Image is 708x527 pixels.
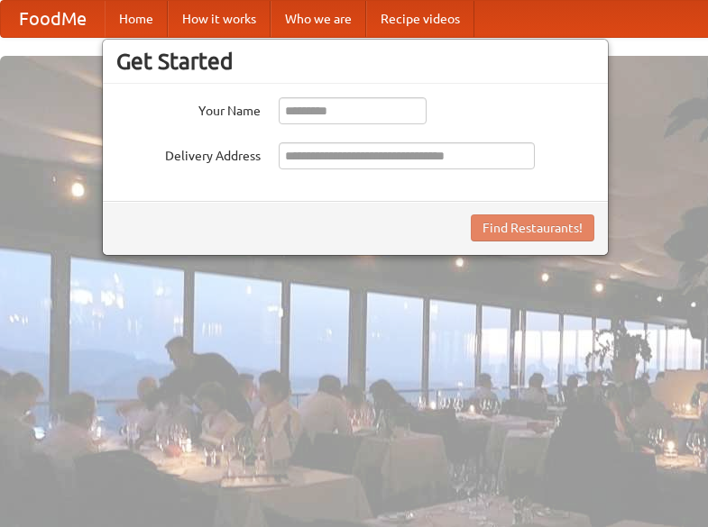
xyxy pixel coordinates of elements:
[116,97,261,120] label: Your Name
[471,214,594,241] button: Find Restaurants!
[1,1,105,37] a: FoodMe
[271,1,366,37] a: Who we are
[366,1,474,37] a: Recipe videos
[105,1,168,37] a: Home
[116,48,594,75] h3: Get Started
[116,142,261,165] label: Delivery Address
[168,1,271,37] a: How it works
